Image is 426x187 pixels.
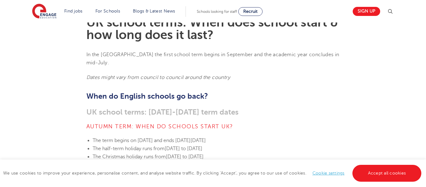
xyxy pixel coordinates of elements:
span: [DATE] to [DATE] [165,146,202,151]
em: Dates might vary from council to council around the country [86,75,230,80]
span: UK school terms: [DATE]-[DATE] term dates [86,108,239,116]
span: In the [GEOGRAPHIC_DATA] the first school term begins in September and the academic year conclude... [86,52,339,66]
span: Schools looking for staff [197,9,237,14]
span: We use cookies to improve your experience, personalise content, and analyse website traffic. By c... [3,171,423,175]
a: Sign up [353,7,380,16]
span: The term begins on [93,138,136,143]
h1: UK school terms: When does school start & how long does it last? [86,16,340,41]
span: [DATE] and ends [DATE][DATE] [138,138,206,143]
span: [DATE] to [DATE] [166,154,204,160]
a: Recruit [238,7,263,16]
a: Cookie settings [312,171,345,175]
h2: When do English schools go back? [86,91,340,101]
span: Autumn term: When do schools start UK? [86,123,233,130]
a: For Schools [95,9,120,13]
img: Engage Education [32,4,56,19]
span: Recruit [243,9,258,14]
a: Blogs & Latest News [133,9,175,13]
span: The Christmas holiday runs from [93,154,166,160]
span: The half-term holiday runs from [93,146,165,151]
a: Accept all cookies [352,165,422,182]
a: Find jobs [64,9,83,13]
